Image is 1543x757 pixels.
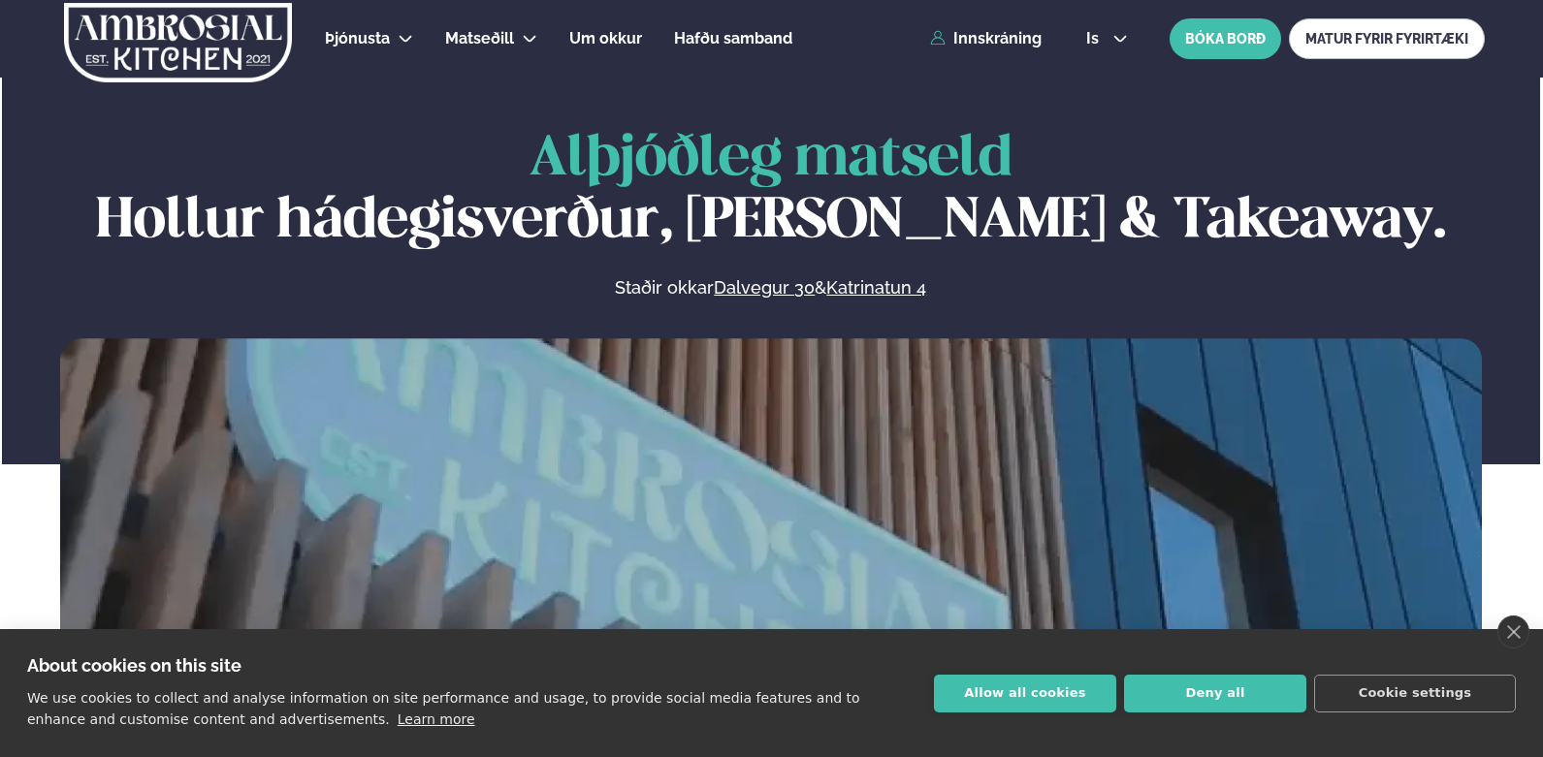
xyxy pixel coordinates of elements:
a: close [1497,615,1529,648]
strong: About cookies on this site [27,655,241,676]
p: Staðir okkar & [404,276,1138,300]
img: logo [62,3,294,82]
span: Þjónusta [325,29,390,47]
button: Cookie settings [1314,675,1516,712]
a: Hafðu samband [674,27,792,50]
span: is [1086,31,1105,47]
a: Learn more [398,711,475,727]
button: Allow all cookies [934,675,1116,712]
span: Um okkur [569,29,642,47]
a: Um okkur [569,27,642,50]
a: Matseðill [445,27,514,50]
h1: Hollur hádegisverður, [PERSON_NAME] & Takeaway. [60,129,1482,253]
p: We use cookies to collect and analyse information on site performance and usage, to provide socia... [27,690,860,727]
span: Alþjóðleg matseld [530,133,1013,186]
span: Hafðu samband [674,29,792,47]
button: Deny all [1124,675,1306,712]
a: MATUR FYRIR FYRIRTÆKI [1289,18,1485,59]
a: Katrinatun 4 [826,276,926,300]
a: Þjónusta [325,27,390,50]
a: Innskráning [930,30,1042,47]
span: Matseðill [445,29,514,47]
button: BÓKA BORÐ [1170,18,1281,59]
button: is [1071,31,1143,47]
a: Dalvegur 30 [714,276,815,300]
